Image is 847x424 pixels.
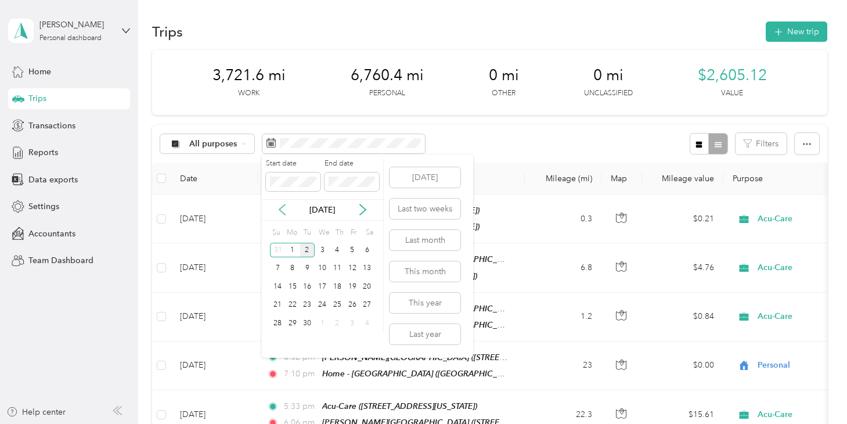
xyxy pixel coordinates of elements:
[492,88,516,99] p: Other
[171,293,258,342] td: [DATE]
[525,195,601,243] td: 0.3
[171,243,258,292] td: [DATE]
[284,400,317,413] span: 5:33 pm
[238,88,259,99] p: Work
[390,167,460,188] button: [DATE]
[642,342,723,390] td: $0.00
[39,19,112,31] div: [PERSON_NAME]
[28,254,93,267] span: Team Dashboard
[315,279,330,294] div: 17
[363,225,374,241] div: Sa
[345,243,360,257] div: 5
[316,225,330,241] div: We
[334,225,345,241] div: Th
[284,368,317,380] span: 7:10 pm
[28,66,51,78] span: Home
[322,369,653,379] span: Home - [GEOGRAPHIC_DATA] ([GEOGRAPHIC_DATA], [GEOGRAPHIC_DATA], [US_STATE])
[28,200,59,213] span: Settings
[525,293,601,342] td: 1.2
[736,133,787,154] button: Filters
[359,316,374,330] div: 4
[349,225,360,241] div: Fr
[642,243,723,292] td: $4.76
[345,279,360,294] div: 19
[152,26,183,38] h1: Trips
[171,342,258,390] td: [DATE]
[285,225,298,241] div: Mo
[782,359,847,424] iframe: Everlance-gr Chat Button Frame
[322,401,477,411] span: Acu-Care ([STREET_ADDRESS][US_STATE])
[315,261,330,276] div: 10
[285,261,300,276] div: 8
[28,228,75,240] span: Accountants
[390,230,460,250] button: Last month
[721,88,743,99] p: Value
[766,21,827,42] button: New trip
[270,261,285,276] div: 7
[171,163,258,195] th: Date
[322,254,653,264] span: Home - [GEOGRAPHIC_DATA] ([GEOGRAPHIC_DATA], [GEOGRAPHIC_DATA], [US_STATE])
[345,316,360,330] div: 3
[359,243,374,257] div: 6
[28,92,46,105] span: Trips
[28,120,75,132] span: Transactions
[593,66,623,85] span: 0 mi
[301,225,312,241] div: Tu
[322,304,653,314] span: Home - [GEOGRAPHIC_DATA] ([GEOGRAPHIC_DATA], [GEOGRAPHIC_DATA], [US_STATE])
[270,243,285,257] div: 31
[359,279,374,294] div: 20
[300,261,315,276] div: 9
[330,279,345,294] div: 18
[642,195,723,243] td: $0.21
[359,261,374,276] div: 13
[285,243,300,257] div: 1
[258,163,525,195] th: Locations
[189,140,237,148] span: All purposes
[584,88,633,99] p: Unclassified
[359,298,374,312] div: 27
[270,225,281,241] div: Su
[525,163,601,195] th: Mileage (mi)
[315,243,330,257] div: 3
[6,406,66,418] button: Help center
[525,243,601,292] td: 6.8
[390,324,460,344] button: Last year
[39,35,102,42] div: Personal dashboard
[601,163,642,195] th: Map
[489,66,519,85] span: 0 mi
[642,163,723,195] th: Mileage value
[171,195,258,243] td: [DATE]
[285,279,300,294] div: 15
[642,293,723,342] td: $0.84
[28,174,78,186] span: Data exports
[345,298,360,312] div: 26
[330,261,345,276] div: 11
[315,316,330,330] div: 1
[390,199,460,219] button: Last two weeks
[270,298,285,312] div: 21
[285,298,300,312] div: 22
[266,159,320,169] label: Start date
[212,66,286,85] span: 3,721.6 mi
[390,293,460,313] button: This year
[330,243,345,257] div: 4
[369,88,405,99] p: Personal
[315,298,330,312] div: 24
[330,298,345,312] div: 25
[300,243,315,257] div: 2
[300,298,315,312] div: 23
[298,204,347,216] p: [DATE]
[285,316,300,330] div: 29
[270,316,285,330] div: 28
[330,316,345,330] div: 2
[270,279,285,294] div: 14
[300,316,315,330] div: 30
[390,261,460,282] button: This month
[325,159,379,169] label: End date
[345,261,360,276] div: 12
[28,146,58,159] span: Reports
[698,66,767,85] span: $2,605.12
[525,342,601,390] td: 23
[351,66,424,85] span: 6,760.4 mi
